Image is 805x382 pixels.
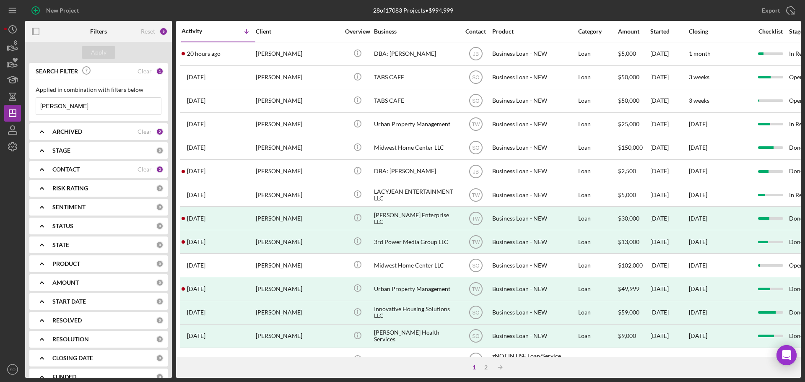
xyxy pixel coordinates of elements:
text: TW [472,122,480,127]
div: Loan [578,160,617,182]
div: Loan [578,348,617,371]
div: [DATE] [689,333,707,339]
text: TW [472,357,480,363]
div: [DATE] [650,301,688,324]
time: 3 weeks [689,73,709,81]
div: Midwest Home Center LLC [374,137,458,159]
div: DBA: [PERSON_NAME] [374,160,458,182]
text: SO [472,145,479,151]
div: [PERSON_NAME] [256,184,340,206]
div: [DATE] [650,278,688,300]
div: [PERSON_NAME] [256,137,340,159]
div: $5,000 [618,184,649,206]
div: $50,000 [618,66,649,88]
text: JB [473,169,478,174]
b: SEARCH FILTER [36,68,78,75]
b: RESOLVED [52,317,82,324]
div: Urban Property Management [374,278,458,300]
div: LACYJEAN ENTERTAINMENT LLC [374,184,458,206]
div: Business Loan - NEW [492,231,576,253]
b: STATE [52,242,69,248]
time: 2024-04-02 14:49 [187,333,205,339]
div: TABS CAFE [374,90,458,112]
div: Amount [618,28,649,35]
text: SO [472,75,479,81]
button: Apply [82,46,115,59]
div: 28 of 17083 Projects • $994,999 [373,7,453,14]
div: 3rd Power Media Group LLC [374,231,458,253]
div: Export [762,2,780,19]
div: Reset [141,28,155,35]
div: 0 [156,317,164,324]
div: Loan [578,90,617,112]
div: [PERSON_NAME] [256,43,340,65]
div: Business Loan - NEW [492,90,576,112]
text: JB [473,51,478,57]
b: ARCHIVED [52,128,82,135]
div: [DATE] [650,348,688,371]
div: Images [374,348,458,371]
time: [DATE] [689,262,707,269]
div: Urban Property Management [374,113,458,135]
button: SO [4,361,21,378]
text: TW [472,239,480,245]
time: 2024-10-28 16:50 [187,192,205,198]
div: [DATE] [689,239,707,245]
div: $5,000 [618,43,649,65]
b: CONTACT [52,166,80,173]
time: 2024-06-18 13:54 [187,239,205,245]
div: [PERSON_NAME] [256,90,340,112]
div: 0 [156,185,164,192]
div: Loan [578,66,617,88]
div: New Project [46,2,79,19]
div: 1 [156,68,164,75]
time: 2024-06-27 18:13 [187,215,205,222]
div: Category [578,28,617,35]
time: 3 weeks [689,97,709,104]
time: [DATE] [689,167,707,174]
time: [DATE] [689,356,707,363]
b: PRODUCT [52,260,80,267]
div: 3 [156,166,164,173]
div: [PERSON_NAME] [256,113,340,135]
div: Overview [342,28,373,35]
text: SO [472,262,479,268]
time: 2025-07-29 20:47 [187,97,205,104]
time: 2024-04-12 21:59 [187,309,205,316]
time: 2024-03-19 16:48 [187,356,205,363]
div: 0 [156,298,164,305]
div: Activity [182,28,218,34]
div: Loan [578,113,617,135]
b: AMOUNT [52,279,79,286]
div: $9,000 [618,325,649,347]
div: $13,000 [618,231,649,253]
div: [DATE] [650,160,688,182]
time: 2025-08-20 18:42 [187,50,221,57]
div: TABS CAFE [374,66,458,88]
div: 6 [159,27,168,36]
text: SO [472,310,479,316]
div: 0 [156,241,164,249]
div: [PERSON_NAME] [256,160,340,182]
div: Business Loan - NEW [492,207,576,229]
b: CLOSING DATE [52,355,93,361]
div: Business Loan - NEW [492,113,576,135]
div: 0 [156,260,164,268]
div: $30,000 [618,207,649,229]
div: 0 [156,203,164,211]
button: New Project [25,2,87,19]
div: $2,500 [618,160,649,182]
div: [DATE] [650,325,688,347]
div: Started [650,28,688,35]
button: Export [753,2,801,19]
div: Innovative Housing Solutions LLC [374,301,458,324]
div: 0 [156,354,164,362]
time: 2025-05-14 21:53 [187,144,205,151]
div: Clear [138,166,152,173]
div: Checklist [753,28,788,35]
div: [PERSON_NAME] Health Services [374,325,458,347]
div: Business Loan - NEW [492,66,576,88]
div: Loan [578,301,617,324]
time: 2024-11-27 17:43 [187,168,205,174]
text: SO [472,98,479,104]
